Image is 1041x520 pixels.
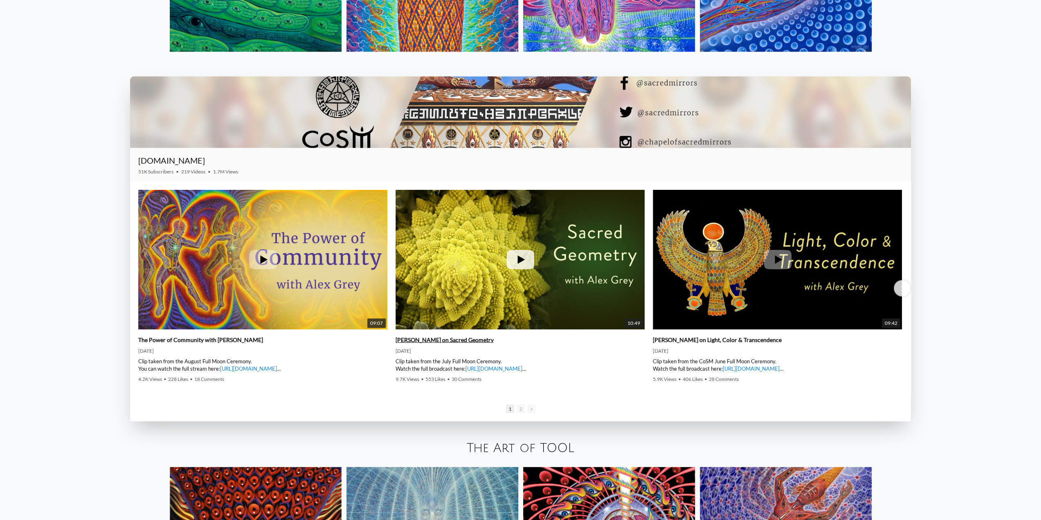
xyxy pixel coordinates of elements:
span: 1 [506,404,514,413]
span: 406 Likes [683,376,703,382]
div: [DATE] [138,347,387,354]
span: 9.7K Views [396,376,419,382]
img: Alex Grey on Light, Color & Transcendence [653,189,902,330]
span: • [421,376,424,382]
span: 553 Likes [425,376,445,382]
a: The Power of Community with Alex Grey 09:07 [138,189,387,329]
div: [DATE] [396,347,645,354]
span: • [678,376,681,382]
a: [PERSON_NAME] on Light, Color & Transcendence [653,336,782,343]
span: 219 Videos [181,168,205,174]
a: The Power of Community with [PERSON_NAME] [138,336,263,343]
span: • [164,376,166,382]
span: • [208,168,211,174]
span: 10:49 [625,318,643,328]
span: 228 Likes [168,376,188,382]
a: Alex Grey on Sacred Geometry 10:49 [396,189,645,329]
span: • [704,376,707,382]
span: 30 Comments [452,376,481,382]
a: The Art of TOOL [467,441,574,455]
span: 4.2K Views [138,376,162,382]
span: 18 Comments [194,376,224,382]
span: 09:07 [367,318,386,328]
span: • [447,376,450,382]
a: [PERSON_NAME] on Sacred Geometry [396,336,494,343]
a: [DOMAIN_NAME] [138,155,205,165]
div: Clip taken from the July Full Moon Ceremony. Watch the full broadcast here: | [PERSON_NAME] | ► W... [396,357,645,372]
a: [URL][DOMAIN_NAME] [465,365,522,371]
span: • [190,376,193,382]
span: 51K Subscribers [138,168,173,174]
span: 5.9K Views [653,376,677,382]
div: Clip taken from the August Full Moon Ceremony. You can watch the full stream here: | [PERSON_NAME... [138,357,387,372]
a: [URL][DOMAIN_NAME] [220,365,277,371]
img: Alex Grey on Sacred Geometry [396,189,645,330]
iframe: Subscribe to CoSM.TV on YouTube [856,158,903,168]
span: 1.7M Views [213,168,238,174]
span: 28 Comments [709,376,739,382]
img: The Power of Community with Alex Grey [138,189,387,330]
div: [DATE] [653,347,902,354]
span: • [176,168,179,174]
span: 2 [517,404,525,413]
a: Alex Grey on Light, Color & Transcendence 09:42 [653,189,902,329]
div: Clip taken from the CoSM June Full Moon Ceremony. Watch the full broadcast here: | [PERSON_NAME] ... [653,357,902,372]
span: 09:42 [882,318,900,328]
a: [URL][DOMAIN_NAME] [723,365,780,371]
